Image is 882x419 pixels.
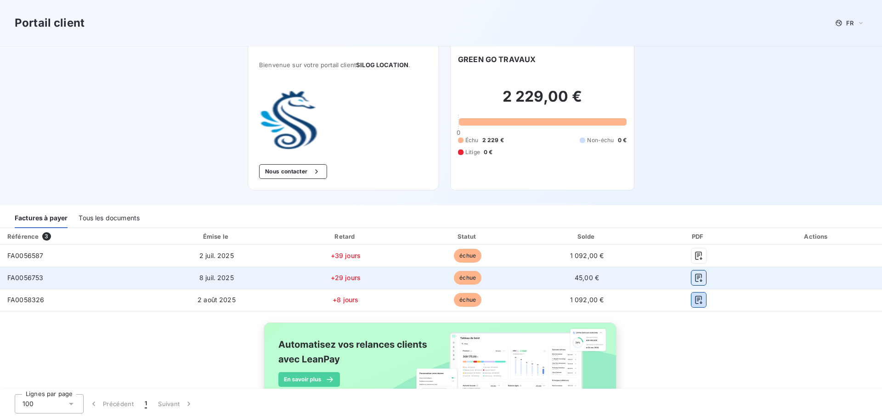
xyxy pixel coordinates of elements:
[454,293,481,307] span: échue
[570,296,604,304] span: 1 092,00 €
[199,274,234,281] span: 8 juil. 2025
[454,249,481,263] span: échue
[454,271,481,285] span: échue
[331,274,361,281] span: +29 jours
[482,136,504,144] span: 2 229 €
[409,232,526,241] div: Statut
[356,61,408,69] span: SILOG LOCATION
[458,54,536,65] h6: GREEN GO TRAVAUX
[753,232,880,241] div: Actions
[7,274,43,281] span: FA0056753
[331,252,361,259] span: +39 jours
[15,209,68,228] div: Factures à payer
[151,232,282,241] div: Émise le
[570,252,604,259] span: 1 092,00 €
[333,296,358,304] span: +8 jours
[199,252,234,259] span: 2 juil. 2025
[7,233,39,240] div: Référence
[145,399,147,408] span: 1
[458,87,627,115] h2: 2 229,00 €
[7,296,44,304] span: FA0058326
[23,399,34,408] span: 100
[139,394,153,413] button: 1
[618,136,627,144] span: 0 €
[153,394,199,413] button: Suivant
[84,394,139,413] button: Précédent
[7,252,43,259] span: FA0056587
[484,148,492,156] span: 0 €
[42,232,51,241] span: 3
[465,148,480,156] span: Litige
[15,15,85,31] h3: Portail client
[259,91,318,149] img: Company logo
[259,61,428,69] span: Bienvenue sur votre portail client .
[286,232,406,241] div: Retard
[648,232,750,241] div: PDF
[575,274,599,281] span: 45,00 €
[457,129,460,136] span: 0
[79,209,140,228] div: Tous les documents
[846,19,854,27] span: FR
[530,232,644,241] div: Solde
[587,136,614,144] span: Non-échu
[259,164,327,179] button: Nous contacter
[198,296,236,304] span: 2 août 2025
[465,136,479,144] span: Échu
